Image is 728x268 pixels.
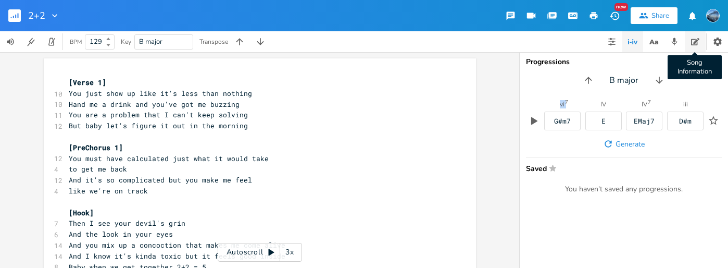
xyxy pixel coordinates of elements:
[526,58,722,66] div: Progressions
[651,11,669,20] div: Share
[121,39,131,45] div: Key
[601,118,606,125] div: E
[139,37,162,46] span: B major
[706,9,720,22] img: DJ Flossy
[69,175,252,185] span: And it's so complicated but you make me feel
[69,229,173,239] span: And the look in your eyes
[70,39,82,45] div: BPM
[554,118,571,125] div: G#m7
[526,185,722,194] div: You haven't saved any progressions.
[69,186,148,196] span: like we're on track
[69,164,127,174] span: to get me back
[648,100,651,105] sup: 7
[565,100,568,105] sup: 7
[69,78,106,87] span: [Verse 1]
[634,118,655,125] div: EMaj7
[199,39,228,45] div: Transpose
[69,110,248,119] span: You are a problem that I can't keep solving
[679,118,692,125] div: D#m
[69,121,248,130] span: But baby let's figure it out in the morning
[28,11,45,20] span: 2+2
[69,240,285,250] span: And you mix up a concoction that makes me come alive
[642,101,647,107] div: IV
[604,6,625,25] button: New
[69,89,252,98] span: You just show up like it's less than nothing
[560,101,564,107] div: vi
[683,101,688,107] div: iii
[609,75,638,87] span: B major
[69,143,123,152] span: [PreChorus 1]
[600,101,606,107] div: IV
[526,164,716,172] span: Saved
[614,3,628,11] div: New
[616,139,645,149] span: Generate
[69,218,185,228] span: Then I see your devil's grin
[599,135,649,153] button: Generate
[218,243,302,262] div: Autoscroll
[69,100,240,109] span: Hand me a drink and you've got me buzzing
[280,243,299,262] div: 3x
[685,31,706,52] button: Song Information
[69,251,285,261] span: And I know it's kinda toxic but it feels good inside
[69,154,269,163] span: You must have calculated just what it would take
[631,7,677,24] button: Share
[69,208,94,217] span: [Hook]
